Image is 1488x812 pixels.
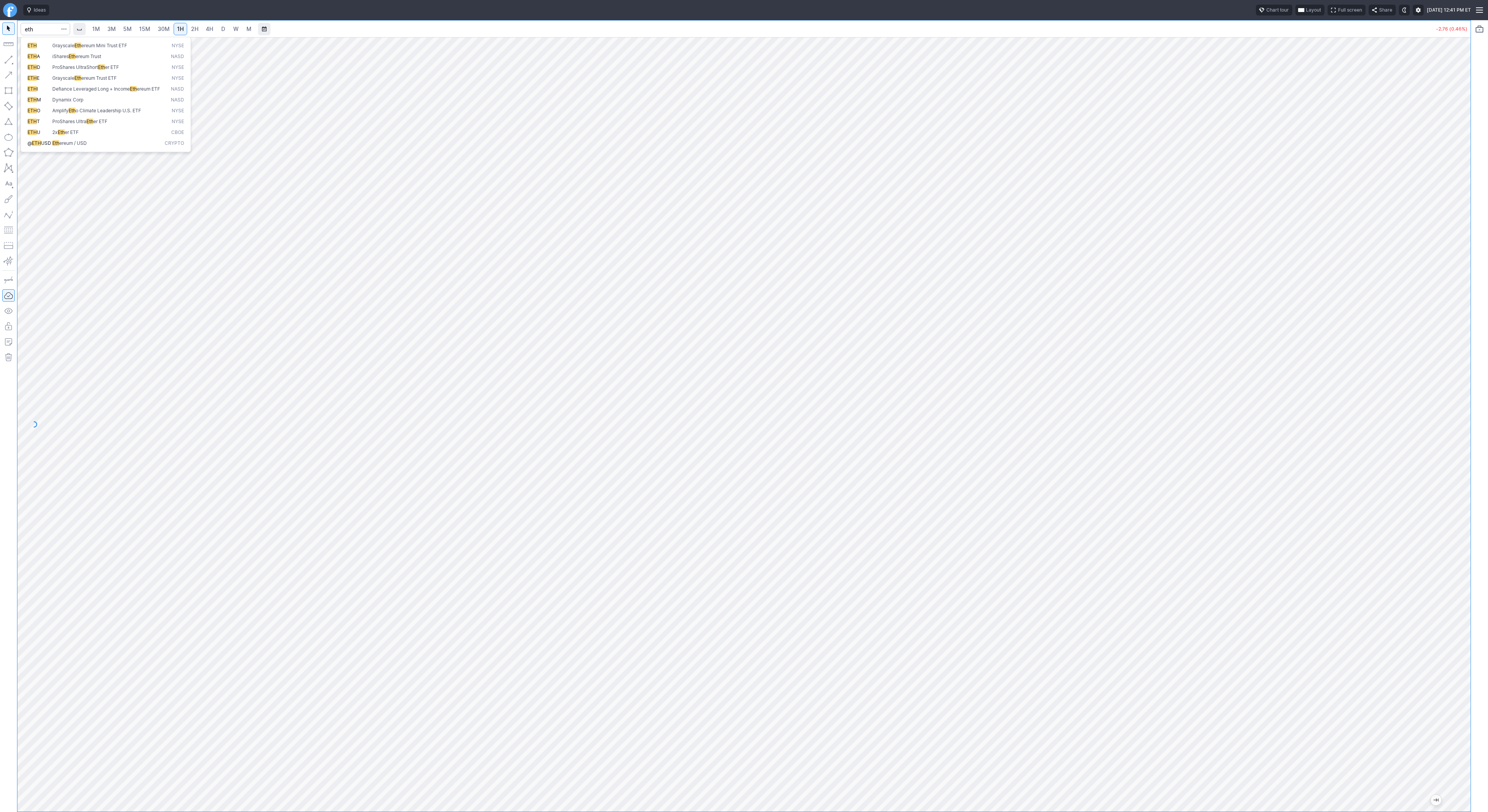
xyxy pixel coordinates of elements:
span: A [37,53,40,59]
span: NASD [171,86,184,93]
button: Rotated rectangle [2,100,15,112]
a: Finviz.com [3,3,17,17]
span: NYSE [172,118,184,125]
button: Arrow [2,69,15,81]
span: Amplify [52,108,69,113]
span: 1H [177,26,184,32]
span: Eth [69,108,76,113]
span: ETH [28,43,37,48]
span: ETH [32,140,41,146]
button: Drawing mode: Single [2,274,15,286]
button: Chart tour [1256,5,1292,15]
button: Rectangle [2,84,15,97]
button: Measure [2,38,15,50]
button: Full screen [1328,5,1366,15]
span: 15M [139,26,150,32]
button: Add note [2,336,15,348]
span: ereum Trust [76,53,101,59]
span: NYSE [172,108,184,114]
span: Grayscale [52,75,74,81]
a: 2H [188,23,202,35]
span: CBOE [171,129,184,136]
button: Polygon [2,146,15,159]
span: er ETF [105,64,119,70]
span: NYSE [172,75,184,82]
button: Share [1369,5,1396,15]
span: ereum ETF [137,86,160,92]
button: Text [2,177,15,190]
span: 2H [191,26,198,32]
span: Eth [98,64,105,70]
a: W [230,23,242,35]
span: O [37,108,40,113]
span: USD [41,140,51,146]
span: 4H [206,26,213,32]
button: Position [2,239,15,252]
button: Toggle dark mode [1399,5,1410,15]
span: Eth [130,86,137,92]
button: Anchored VWAP [2,255,15,267]
span: M [37,97,41,103]
span: ETH [28,64,37,70]
a: 1M [89,23,103,35]
button: Triangle [2,115,15,128]
span: Eth [52,140,59,146]
span: T [37,118,40,124]
span: Defiance Leveraged Long + Income [52,86,130,92]
span: E [37,75,40,81]
a: 4H [202,23,217,35]
div: Search [21,37,191,152]
button: Layout [1295,5,1324,15]
span: Grayscale [52,43,74,48]
span: NASD [171,97,184,103]
button: Lock drawings [2,320,15,333]
button: Fibonacci retracements [2,224,15,236]
button: Hide drawings [2,305,15,317]
button: Remove all autosaved drawings [2,351,15,364]
span: 5M [123,26,132,32]
span: er ETF [65,129,79,135]
button: Elliott waves [2,208,15,221]
span: U [37,129,40,135]
span: ProShares UltraShort [52,64,98,70]
span: [DATE] 12:41 PM ET [1427,6,1471,14]
span: o Climate Leadership U.S. ETF [76,108,141,113]
span: er ETF [93,118,107,124]
span: Share [1379,6,1392,14]
span: D [221,26,225,32]
a: 1H [174,23,187,35]
button: Search [59,23,69,35]
button: Ideas [23,5,49,15]
span: ETH [28,53,37,59]
button: Portfolio watchlist [1473,23,1486,35]
span: @ [28,140,32,146]
span: 30M [158,26,170,32]
span: Eth [74,43,81,48]
span: Crypto [165,140,184,147]
a: 15M [136,23,154,35]
span: Full screen [1338,6,1362,14]
span: ProShares Ultra [52,118,86,124]
span: ETH [28,97,37,103]
button: Line [2,53,15,66]
button: Range [258,23,270,35]
span: ereum / USD [59,140,87,146]
input: Search [21,23,70,35]
span: Layout [1306,6,1321,14]
button: Drawings Autosave: On [2,289,15,302]
span: 3M [107,26,116,32]
a: D [217,23,229,35]
a: 3M [104,23,119,35]
span: NYSE [172,64,184,71]
span: NYSE [172,43,184,49]
span: Eth [58,129,65,135]
span: iShares [52,53,69,59]
span: ereum Trust ETF [81,75,117,81]
span: Dynamix Corp [52,97,83,103]
span: I [37,86,38,92]
span: ETH [28,129,37,135]
a: 30M [154,23,173,35]
span: Ideas [34,6,46,14]
span: 2x [52,129,58,135]
span: ETH [28,108,37,113]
